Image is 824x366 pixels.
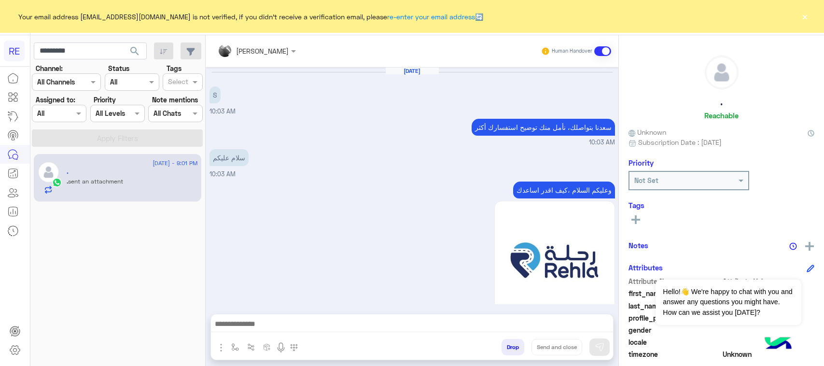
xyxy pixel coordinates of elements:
[275,342,287,353] img: send voice note
[231,343,239,351] img: select flow
[723,337,815,347] span: null
[628,158,654,167] h6: Priority
[167,76,188,89] div: Select
[628,241,648,250] h6: Notes
[513,182,615,198] p: 28/8/2025, 10:03 AM
[472,119,615,136] p: 28/8/2025, 10:03 AM
[387,13,475,21] a: re-enter your email address
[386,68,439,74] h6: [DATE]
[595,342,604,352] img: send message
[94,95,116,105] label: Priority
[209,86,221,103] p: 28/8/2025, 10:03 AM
[723,349,815,359] span: Unknown
[38,161,59,183] img: defaultAdmin.png
[36,63,63,73] label: Channel:
[215,342,227,353] img: send attachment
[628,201,814,210] h6: Tags
[800,12,810,21] button: ×
[638,137,722,147] span: Subscription Date : [DATE]
[628,127,666,137] span: Unknown
[67,178,68,185] span: .
[628,337,721,347] span: locale
[628,301,721,311] span: last_name
[628,349,721,359] span: timezone
[628,313,721,323] span: profile_pic
[32,129,203,147] button: Apply Filters
[723,325,815,335] span: null
[705,56,738,89] img: defaultAdmin.png
[18,12,483,22] span: Your email address [EMAIL_ADDRESS][DOMAIN_NAME] is not verified, if you didn't receive a verifica...
[259,339,275,355] button: create order
[628,263,663,272] h6: Attributes
[656,280,801,325] span: Hello!👋 We're happy to chat with you and answer any questions you might have. How can we assist y...
[628,276,721,286] span: Attribute Name
[552,47,592,55] small: Human Handover
[498,205,611,318] img: 88.jpg
[67,168,69,176] h5: .
[243,339,259,355] button: Trigger scenario
[263,343,271,351] img: create order
[108,63,129,73] label: Status
[589,138,615,147] span: 10:03 AM
[167,63,182,73] label: Tags
[209,108,236,115] span: 10:03 AM
[805,242,814,251] img: add
[789,242,797,250] img: notes
[36,95,75,105] label: Assigned to:
[123,42,147,63] button: search
[290,344,298,352] img: make a call
[209,149,249,166] p: 28/8/2025, 10:03 AM
[502,339,524,355] button: Drop
[152,95,198,105] label: Note mentions
[153,159,197,168] span: [DATE] - 9:01 PM
[68,178,123,185] span: sent an attachment
[531,339,582,355] button: Send and close
[720,97,723,108] h5: .
[704,111,739,120] h6: Reachable
[227,339,243,355] button: select flow
[628,288,721,298] span: first_name
[761,327,795,361] img: hulul-logo.png
[247,343,255,351] img: Trigger scenario
[628,325,721,335] span: gender
[4,41,25,61] div: RE
[129,45,140,57] span: search
[52,178,62,187] img: WhatsApp
[209,170,236,178] span: 10:03 AM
